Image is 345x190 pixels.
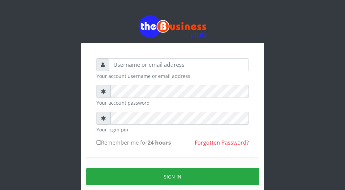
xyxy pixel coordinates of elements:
small: Your account username or email address [96,72,249,80]
label: Remember me for [96,139,171,147]
input: Username or email address [109,58,249,71]
small: Your account password [96,99,249,106]
button: Sign in [86,168,259,185]
b: 24 hours [148,139,171,146]
a: Forgotten Password? [195,139,249,146]
input: Remember me for24 hours [96,140,101,145]
small: Your login pin [96,126,249,133]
